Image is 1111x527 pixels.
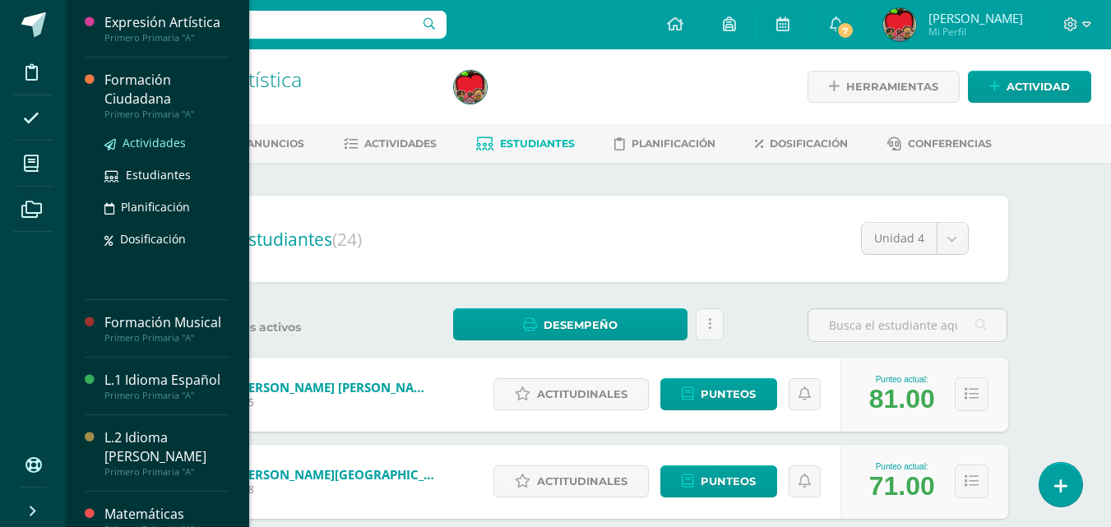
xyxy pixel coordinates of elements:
a: [PERSON_NAME][GEOGRAPHIC_DATA] [237,466,434,483]
a: Formación MusicalPrimero Primaria "A" [104,313,229,344]
span: 498 [237,483,434,497]
div: Formación Ciudadana [104,71,229,109]
div: L.1 Idioma Español [104,371,229,390]
input: Busca un usuario... [76,11,447,39]
a: Punteos [660,465,777,497]
div: L.2 Idioma [PERSON_NAME] [104,428,229,466]
span: Actitudinales [537,466,627,497]
a: Dosificación [104,229,229,248]
a: Punteos [660,378,777,410]
span: Anuncios [247,137,304,150]
span: Desempeño [544,310,618,340]
a: Unidad 4 [862,223,968,254]
div: Formación Musical [104,313,229,332]
label: Estudiantes activos [169,320,369,335]
span: Actividades [123,135,186,150]
span: Conferencias [908,137,992,150]
a: Estudiantes [476,131,575,157]
a: Dosificación [755,131,848,157]
div: Primero Primaria 'A' [128,90,434,106]
span: Punteos [701,379,756,409]
img: 16c0da00a2834a4836b3c0a12ffe6dec.png [883,8,916,41]
a: Desempeño [453,308,687,340]
div: Primero Primaria "A" [104,332,229,344]
span: (24) [332,228,362,251]
div: Primero Primaria "A" [104,109,229,120]
a: Actividad [968,71,1091,103]
a: L.1 Idioma EspañolPrimero Primaria "A" [104,371,229,401]
span: Estudiantes [238,228,362,251]
span: Planificación [632,137,715,150]
div: 71.00 [869,471,935,502]
span: Actividad [1007,72,1070,102]
a: Formación CiudadanaPrimero Primaria "A" [104,71,229,120]
h1: Expresión Artística [128,67,434,90]
span: 7 [836,21,854,39]
span: Mi Perfil [928,25,1023,39]
span: Punteos [701,466,756,497]
a: Planificación [104,197,229,216]
div: Primero Primaria "A" [104,390,229,401]
a: [PERSON_NAME] [PERSON_NAME] [237,379,434,395]
a: Actividades [344,131,437,157]
span: 215 [237,395,434,409]
div: Expresión Artística [104,13,229,32]
a: Planificación [614,131,715,157]
a: Conferencias [887,131,992,157]
span: Planificación [121,199,190,215]
a: Actividades [104,133,229,152]
span: Dosificación [770,137,848,150]
div: Punteo actual: [869,375,935,384]
span: [PERSON_NAME] [928,10,1023,26]
img: 16c0da00a2834a4836b3c0a12ffe6dec.png [454,71,487,104]
span: Actividades [364,137,437,150]
span: Unidad 4 [874,223,924,254]
div: Primero Primaria "A" [104,32,229,44]
span: Herramientas [846,72,938,102]
div: 81.00 [869,384,935,414]
a: Herramientas [808,71,960,103]
div: Punteo actual: [869,462,935,471]
span: Estudiantes [500,137,575,150]
span: Actitudinales [537,379,627,409]
input: Busca el estudiante aquí... [808,309,1007,341]
a: Estudiantes [104,165,229,184]
a: Actitudinales [493,378,649,410]
a: Actitudinales [493,465,649,497]
div: Matemáticas [104,505,229,524]
div: Primero Primaria "A" [104,466,229,478]
span: Estudiantes [126,167,191,183]
a: Anuncios [225,131,304,157]
span: Dosificación [120,231,186,247]
a: Expresión ArtísticaPrimero Primaria "A" [104,13,229,44]
a: L.2 Idioma [PERSON_NAME]Primero Primaria "A" [104,428,229,478]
